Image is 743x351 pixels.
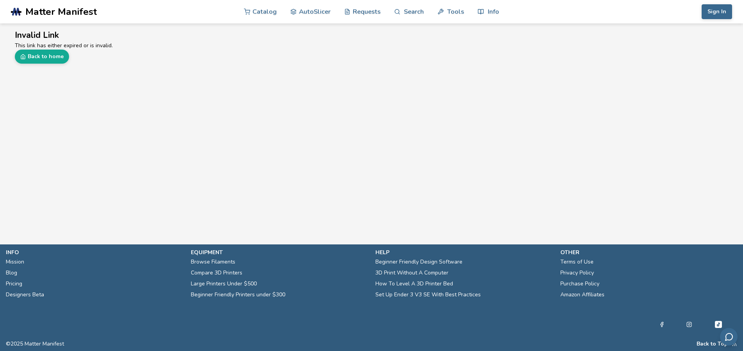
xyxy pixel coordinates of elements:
a: Beginner Friendly Design Software [375,257,462,267]
a: Tiktok [714,320,723,329]
p: This link has either expired or is invalid. [15,41,728,50]
span: Matter Manifest [25,6,97,17]
span: © 2025 Matter Manifest [6,341,64,347]
a: Mission [6,257,24,267]
button: Send feedback via email [720,328,738,346]
a: Amazon Affiliates [560,289,604,300]
a: RSS Feed [732,341,737,347]
a: Facebook [659,320,665,329]
a: Compare 3D Printers [191,267,242,278]
a: Blog [6,267,17,278]
a: Large Printers Under $500 [191,278,257,289]
a: Terms of Use [560,257,594,267]
p: equipment [191,248,368,257]
a: 3D Print Without A Computer [375,267,448,278]
a: Designers Beta [6,289,44,300]
button: Sign In [702,4,732,19]
a: Pricing [6,278,22,289]
p: other [560,248,738,257]
a: Set Up Ender 3 V3 SE With Best Practices [375,289,481,300]
a: Instagram [686,320,692,329]
a: Browse Filaments [191,257,235,267]
p: info [6,248,183,257]
p: help [375,248,553,257]
a: How To Level A 3D Printer Bed [375,278,453,289]
h2: Invalid Link [15,29,728,41]
a: Privacy Policy [560,267,594,278]
a: Beginner Friendly Printers under $300 [191,289,285,300]
a: Purchase Policy [560,278,599,289]
a: Back to home [15,50,69,64]
button: Back to Top [697,341,728,347]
